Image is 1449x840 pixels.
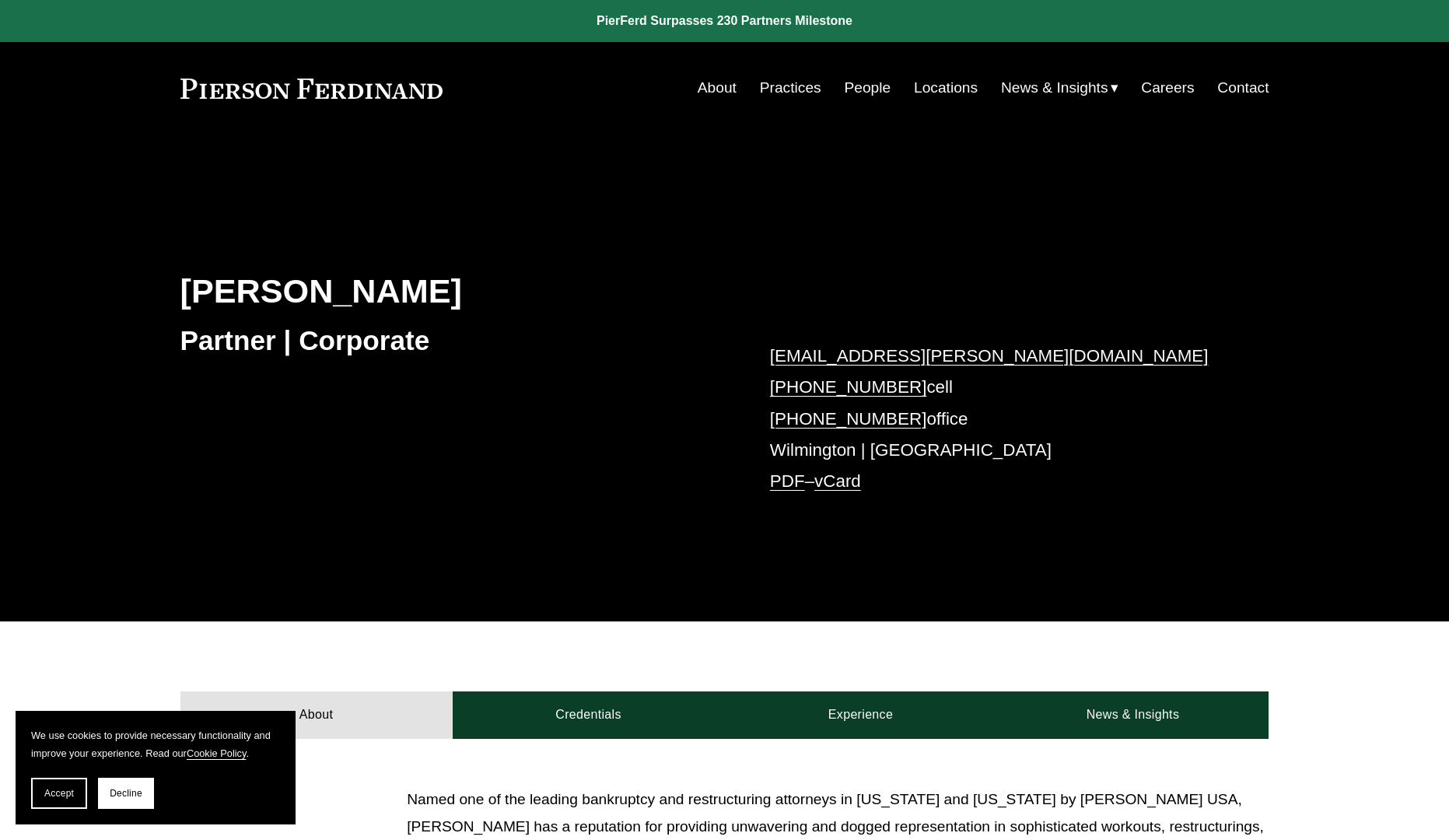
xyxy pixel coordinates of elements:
[844,73,891,103] a: People
[16,711,296,824] section: Cookie banner
[31,726,280,762] p: We use cookies to provide necessary functionality and improve your experience. Read our .
[98,778,154,809] button: Decline
[180,691,453,738] a: About
[1001,73,1118,103] a: folder dropdown
[1001,75,1108,102] span: News & Insights
[770,377,927,397] a: [PHONE_NUMBER]
[760,73,821,103] a: Practices
[698,73,737,103] a: About
[453,691,725,738] a: Credentials
[770,409,927,429] a: [PHONE_NUMBER]
[1217,73,1269,103] a: Contact
[180,324,725,358] h3: Partner | Corporate
[814,471,861,491] a: vCard
[725,691,997,738] a: Experience
[914,73,978,103] a: Locations
[180,271,725,311] h2: [PERSON_NAME]
[770,341,1223,498] p: cell office Wilmington | [GEOGRAPHIC_DATA] –
[187,747,247,759] a: Cookie Policy
[1141,73,1194,103] a: Careers
[770,471,805,491] a: PDF
[31,778,87,809] button: Accept
[44,788,74,799] span: Accept
[996,691,1269,738] a: News & Insights
[110,788,142,799] span: Decline
[770,346,1209,366] a: [EMAIL_ADDRESS][PERSON_NAME][DOMAIN_NAME]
